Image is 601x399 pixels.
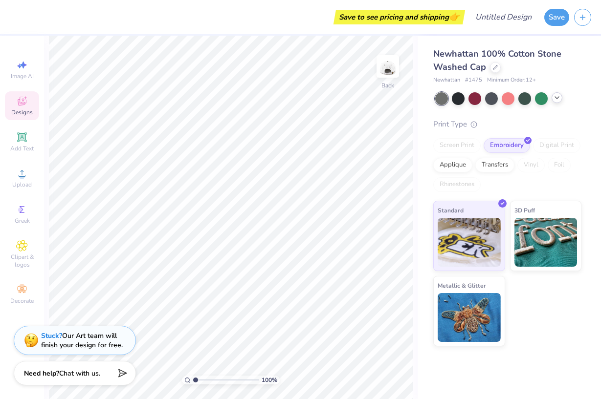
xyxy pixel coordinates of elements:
div: Back [381,81,394,90]
div: Foil [548,158,571,172]
button: Save [544,9,569,26]
span: Metallic & Glitter [438,280,486,291]
div: Transfers [475,158,514,172]
span: Add Text [10,145,34,152]
div: Our Art team will finish your design for free. [41,331,123,350]
div: Print Type [433,119,581,130]
div: Embroidery [484,138,530,153]
span: Upload [12,181,32,189]
span: 3D Puff [514,205,535,215]
div: Vinyl [517,158,545,172]
span: Clipart & logos [5,253,39,269]
img: Standard [438,218,501,267]
img: Back [378,57,398,76]
input: Untitled Design [467,7,539,27]
strong: Need help? [24,369,59,378]
img: 3D Puff [514,218,578,267]
span: Decorate [10,297,34,305]
div: Rhinestones [433,177,481,192]
span: Greek [15,217,30,225]
img: Metallic & Glitter [438,293,501,342]
span: # 1475 [465,76,482,84]
div: Applique [433,158,472,172]
span: Chat with us. [59,369,100,378]
div: Screen Print [433,138,481,153]
span: 👉 [449,11,460,22]
span: Designs [11,108,33,116]
span: Image AI [11,72,34,80]
strong: Stuck? [41,331,62,340]
span: Minimum Order: 12 + [487,76,536,84]
span: Standard [438,205,464,215]
span: Newhattan [433,76,460,84]
div: Save to see pricing and shipping [336,10,463,24]
span: 100 % [262,376,277,384]
div: Digital Print [533,138,580,153]
span: Newhattan 100% Cotton Stone Washed Cap [433,48,561,73]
